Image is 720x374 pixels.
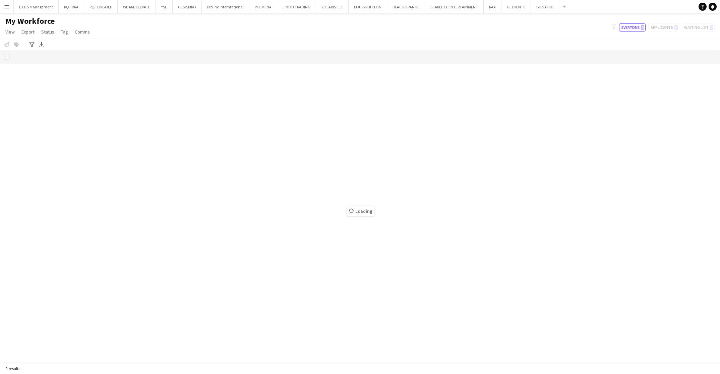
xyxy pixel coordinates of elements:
button: LOUIS VUITTON [349,0,387,13]
button: JINOU TRADING [277,0,316,13]
span: 0 [641,25,644,30]
button: VOLARIS LLC [316,0,349,13]
button: Proline Interntational [202,0,249,13]
a: Status [39,27,57,36]
a: Comms [72,27,93,36]
button: BLACK ORANGE [387,0,425,13]
button: GL EVENTS [501,0,531,13]
button: RQ - RAA [59,0,84,13]
a: View [3,27,17,36]
button: L.I.P.S Management [14,0,59,13]
span: Tag [61,29,68,35]
button: RQ - LIVGOLF [84,0,118,13]
button: RAA [484,0,501,13]
app-action-btn: Advanced filters [28,41,36,49]
button: Everyone0 [619,23,646,32]
button: SCARLETT ENTERTAINMENT [425,0,484,13]
span: Export [21,29,35,35]
a: Export [19,27,37,36]
span: Loading [347,206,374,216]
app-action-btn: Export XLSX [38,41,46,49]
span: My Workforce [5,16,55,26]
span: Comms [75,29,90,35]
button: GES/SPIRO [173,0,202,13]
button: PFL MENA [249,0,277,13]
span: Status [41,29,54,35]
button: BONAFIDE [531,0,560,13]
button: YSL [156,0,173,13]
span: View [5,29,15,35]
a: Tag [58,27,71,36]
button: WE ARE ELEVATE [118,0,156,13]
